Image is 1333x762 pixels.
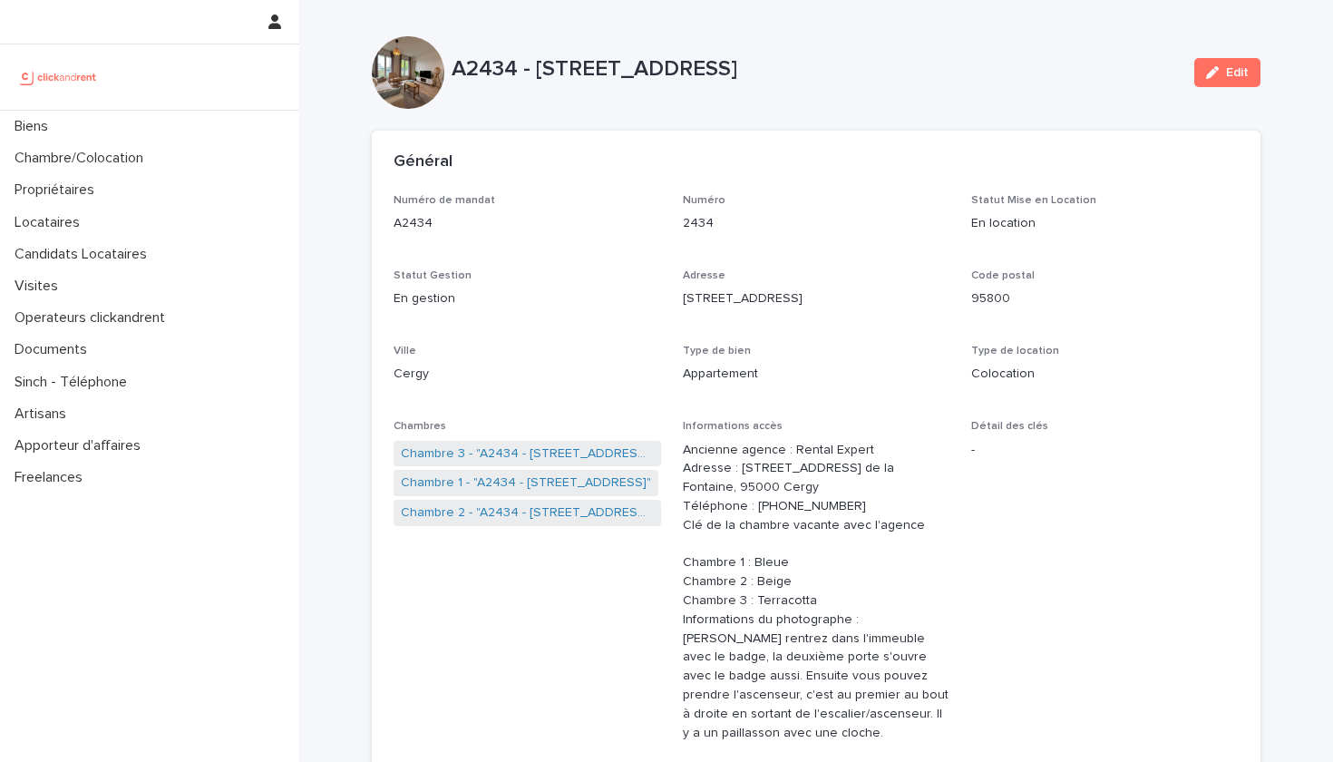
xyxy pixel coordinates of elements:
span: Numéro [683,195,725,206]
p: En gestion [394,289,661,308]
button: Edit [1194,58,1260,87]
span: Statut Gestion [394,270,472,281]
a: Chambre 1 - "A2434 - [STREET_ADDRESS]" [401,474,651,493]
p: Locataires [7,214,94,231]
h2: Général [394,152,452,172]
span: Détail des clés [971,421,1048,432]
p: Appartement [683,365,950,384]
span: Adresse [683,270,725,281]
p: Visites [7,278,73,295]
p: Cergy [394,365,661,384]
p: Chambre/Colocation [7,150,158,167]
span: Statut Mise en Location [971,195,1096,206]
p: - [971,441,1239,460]
p: A2434 [394,214,661,233]
p: Sinch - Téléphone [7,374,141,391]
span: Edit [1226,66,1249,79]
p: Candidats Locataires [7,246,161,263]
span: Type de bien [683,346,751,357]
p: Apporteur d'affaires [7,437,155,454]
p: Colocation [971,365,1239,384]
p: Operateurs clickandrent [7,309,180,327]
a: Chambre 2 - "A2434 - [STREET_ADDRESS]" [401,503,654,523]
a: Chambre 3 - "A2434 - [STREET_ADDRESS]" [401,444,654,464]
span: Code postal [971,270,1035,281]
span: Informations accès [683,421,783,432]
p: Ancienne agence : Rental Expert Adresse : [STREET_ADDRESS] de la Fontaine, 95000 Cergy Téléphone ... [683,441,950,743]
p: Documents [7,341,102,358]
img: UCB0brd3T0yccxBKYDjQ [15,59,102,95]
p: A2434 - [STREET_ADDRESS] [452,56,1180,83]
p: Freelances [7,469,97,486]
p: 2434 [683,214,950,233]
p: Propriétaires [7,181,109,199]
p: [STREET_ADDRESS] [683,289,950,308]
span: Ville [394,346,416,357]
p: 95800 [971,289,1239,308]
span: Type de location [971,346,1059,357]
span: Numéro de mandat [394,195,495,206]
p: En location [971,214,1239,233]
p: Biens [7,118,63,135]
span: Chambres [394,421,446,432]
p: Artisans [7,405,81,423]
